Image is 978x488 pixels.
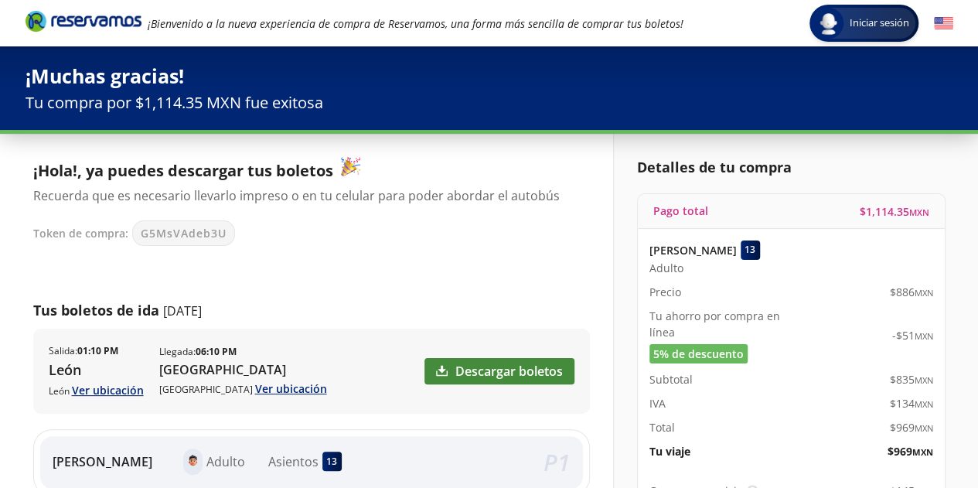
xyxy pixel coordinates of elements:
[26,91,953,114] p: Tu compra por $1,114.35 MXN fue exitosa
[33,157,574,183] p: ¡Hola!, ya puedes descargar tus boletos
[915,330,933,342] small: MXN
[159,381,327,397] p: [GEOGRAPHIC_DATA]
[49,344,118,358] p: Salida :
[649,260,683,276] span: Adulto
[141,225,227,241] span: G5MsVAdeb3U
[159,360,327,379] p: [GEOGRAPHIC_DATA]
[53,452,152,471] p: [PERSON_NAME]
[637,157,946,178] p: Detalles de tu compra
[33,186,574,205] p: Recuerda que es necesario llevarlo impreso o en tu celular para poder abordar el autobús
[33,300,159,321] p: Tus boletos de ida
[544,446,571,478] em: P 1
[649,395,666,411] p: IVA
[890,419,933,435] span: $ 969
[255,381,327,396] a: Ver ubicación
[649,419,675,435] p: Total
[49,382,144,398] p: León
[934,14,953,33] button: English
[915,398,933,410] small: MXN
[72,383,144,398] a: Ver ubicación
[912,446,933,458] small: MXN
[322,452,342,471] div: 13
[915,287,933,299] small: MXN
[892,327,933,343] span: -$ 51
[860,203,929,220] span: $ 1,114.35
[26,62,953,91] p: ¡Muchas gracias!
[26,9,141,37] a: Brand Logo
[890,371,933,387] span: $ 835
[649,443,690,459] p: Tu viaje
[843,15,915,31] span: Iniciar sesión
[653,203,708,219] p: Pago total
[649,242,737,258] p: [PERSON_NAME]
[909,206,929,218] small: MXN
[196,345,237,358] b: 06:10 PM
[649,371,693,387] p: Subtotal
[49,360,144,381] p: León
[890,395,933,411] span: $ 134
[206,452,245,471] p: Adulto
[888,443,933,459] span: $ 969
[915,374,933,386] small: MXN
[148,16,683,31] em: ¡Bienvenido a la nueva experiencia de compra de Reservamos, una forma más sencilla de comprar tus...
[26,9,141,32] i: Brand Logo
[649,284,681,300] p: Precio
[741,241,760,260] div: 13
[159,345,237,359] p: Llegada :
[649,308,792,340] p: Tu ahorro por compra en línea
[163,302,202,320] p: [DATE]
[424,358,574,384] a: Descargar boletos
[77,344,118,357] b: 01:10 PM
[915,422,933,434] small: MXN
[268,452,319,471] p: Asientos
[33,225,128,241] p: Token de compra:
[890,284,933,300] span: $ 886
[653,346,744,362] span: 5% de descuento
